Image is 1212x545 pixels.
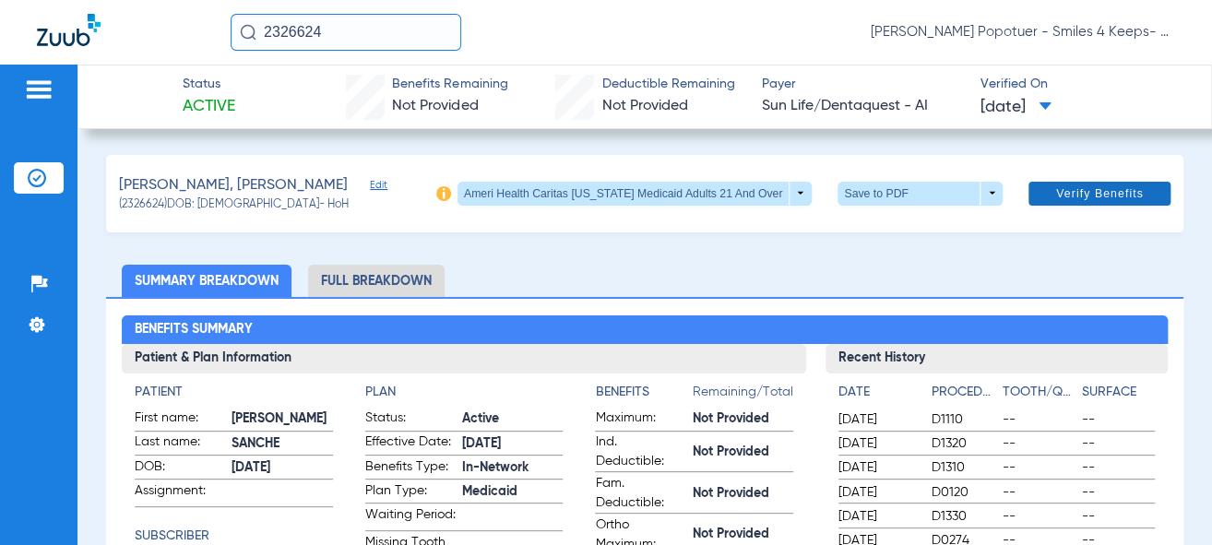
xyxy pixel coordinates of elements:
[119,174,348,197] span: [PERSON_NAME], [PERSON_NAME]
[365,505,456,530] span: Waiting Period:
[932,410,995,429] span: D1110
[392,75,507,94] span: Benefits Remaining
[119,197,349,214] span: (2326624) DOB: [DEMOGRAPHIC_DATA] - HoH
[932,507,995,526] span: D1330
[365,432,456,455] span: Effective Date:
[135,409,225,431] span: First name:
[692,525,793,544] span: Not Provided
[1120,456,1212,545] iframe: Chat Widget
[838,483,916,502] span: [DATE]
[762,75,964,94] span: Payer
[457,182,812,206] button: Ameri Health Caritas [US_STATE] Medicaid Adults 21 And Over
[980,96,1052,119] span: [DATE]
[462,434,564,454] span: [DATE]
[183,75,235,94] span: Status
[692,383,793,409] span: Remaining/Total
[365,481,456,504] span: Plan Type:
[980,75,1182,94] span: Verified On
[932,383,995,402] h4: Procedure
[240,24,256,41] img: Search Icon
[595,432,685,471] span: Ind. Deductible:
[436,186,451,201] img: info-icon
[762,95,964,118] span: Sun Life/Dentaquest - AI
[932,383,995,409] app-breakdown-title: Procedure
[135,457,225,480] span: DOB:
[1081,507,1154,526] span: --
[1002,410,1075,429] span: --
[838,383,916,409] app-breakdown-title: Date
[1002,458,1075,477] span: --
[365,457,456,480] span: Benefits Type:
[1002,507,1075,526] span: --
[595,383,692,402] h4: Benefits
[462,409,564,429] span: Active
[838,458,916,477] span: [DATE]
[462,458,564,478] span: In-Network
[232,458,333,478] span: [DATE]
[1002,383,1075,409] app-breakdown-title: Tooth/Quad
[595,409,685,431] span: Maximum:
[601,99,687,113] span: Not Provided
[871,23,1175,41] span: [PERSON_NAME] Popotuer - Smiles 4 Keeps- Allentown OS | Abra Dental
[932,483,995,502] span: D0120
[692,409,793,429] span: Not Provided
[1081,483,1154,502] span: --
[24,78,53,101] img: hamburger-icon
[932,458,995,477] span: D1310
[232,409,333,429] span: [PERSON_NAME]
[122,344,806,373] h3: Patient & Plan Information
[232,434,333,454] span: SANCHE
[826,344,1168,373] h3: Recent History
[370,179,386,196] span: Edit
[932,434,995,453] span: D1320
[838,434,916,453] span: [DATE]
[692,484,793,504] span: Not Provided
[183,95,235,118] span: Active
[1081,410,1154,429] span: --
[462,482,564,502] span: Medicaid
[1081,383,1154,409] app-breakdown-title: Surface
[838,383,916,402] h4: Date
[1081,458,1154,477] span: --
[1002,434,1075,453] span: --
[392,99,478,113] span: Not Provided
[1028,182,1170,206] button: Verify Benefits
[1056,186,1144,201] span: Verify Benefits
[838,410,916,429] span: [DATE]
[37,14,101,46] img: Zuub Logo
[365,383,564,402] h4: Plan
[135,383,333,402] h4: Patient
[595,383,692,409] app-breakdown-title: Benefits
[308,265,445,297] li: Full Breakdown
[838,507,916,526] span: [DATE]
[1081,383,1154,402] h4: Surface
[231,14,461,51] input: Search for patients
[365,409,456,431] span: Status:
[135,481,225,506] span: Assignment:
[601,75,734,94] span: Deductible Remaining
[692,443,793,462] span: Not Provided
[838,182,1003,206] button: Save to PDF
[1081,434,1154,453] span: --
[135,432,225,455] span: Last name:
[1002,383,1075,402] h4: Tooth/Quad
[1002,483,1075,502] span: --
[595,474,685,513] span: Fam. Deductible:
[122,315,1168,345] h2: Benefits Summary
[122,265,291,297] li: Summary Breakdown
